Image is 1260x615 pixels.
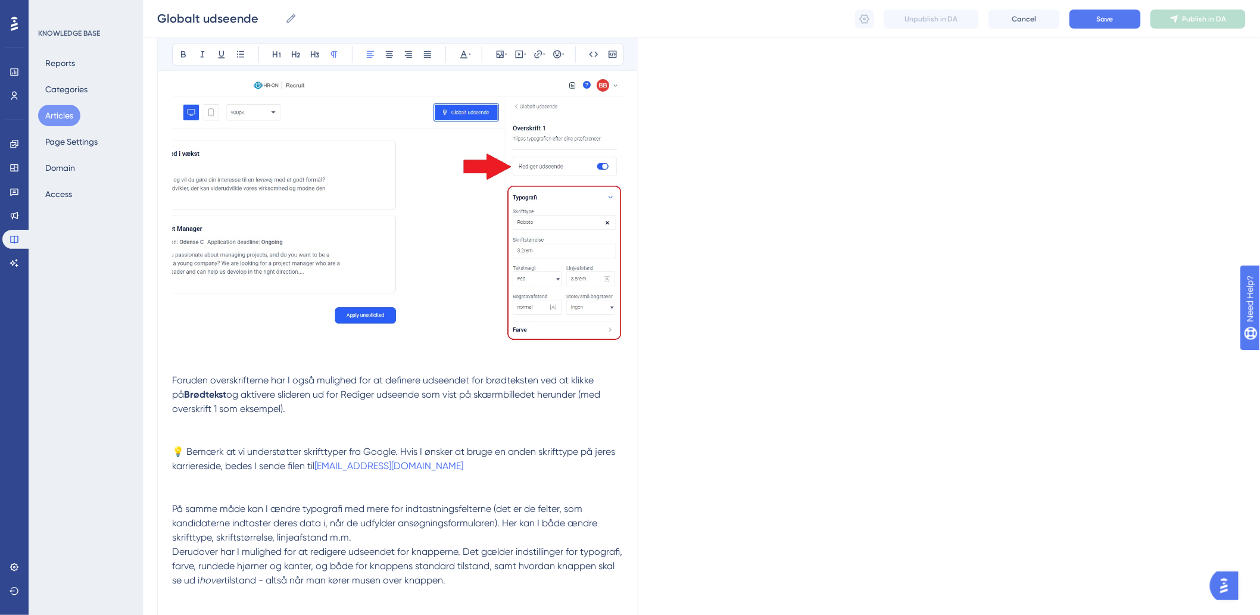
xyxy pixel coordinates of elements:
a: [EMAIL_ADDRESS][DOMAIN_NAME] [314,460,463,472]
button: Articles [38,105,80,126]
button: Cancel [988,10,1060,29]
span: På samme måde kan I ændre typografi med mere for indtastningsfelterne (det er de felter, som kand... [172,503,600,543]
button: Publish in DA [1150,10,1246,29]
span: Derudover har I mulighed for at redigere udseendet for knapperne. Det gælder indstillinger for ty... [172,546,625,586]
span: Publish in DA [1183,14,1227,24]
button: Categories [38,79,95,100]
div: KNOWLEDGE BASE [38,29,100,38]
span: Cancel [1012,14,1037,24]
button: Page Settings [38,131,105,152]
em: hover [199,575,224,586]
span: tilstand - altså når man kører musen over knappen. [224,575,445,586]
button: Unpublish in DA [884,10,979,29]
button: Domain [38,157,82,179]
span: 💡 Bemærk at vi understøtter skrifttyper fra Google. Hvis I ønsker at bruge en anden skrifttype på... [172,446,617,472]
iframe: UserGuiding AI Assistant Launcher [1210,568,1246,604]
strong: Brødtekst [184,389,226,400]
span: Unpublish in DA [905,14,958,24]
button: Access [38,183,79,205]
span: Need Help? [28,3,74,17]
span: Save [1097,14,1114,24]
button: Reports [38,52,82,74]
span: og aktivere slideren ud for Rediger udseende som vist på skærmbilledet herunder (med overskrift 1... [172,389,603,414]
input: Article Name [157,10,280,27]
span: Foruden overskrifterne har I også mulighed for at definere udseendet for brødteksten ved at klikk... [172,374,596,400]
button: Save [1069,10,1141,29]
